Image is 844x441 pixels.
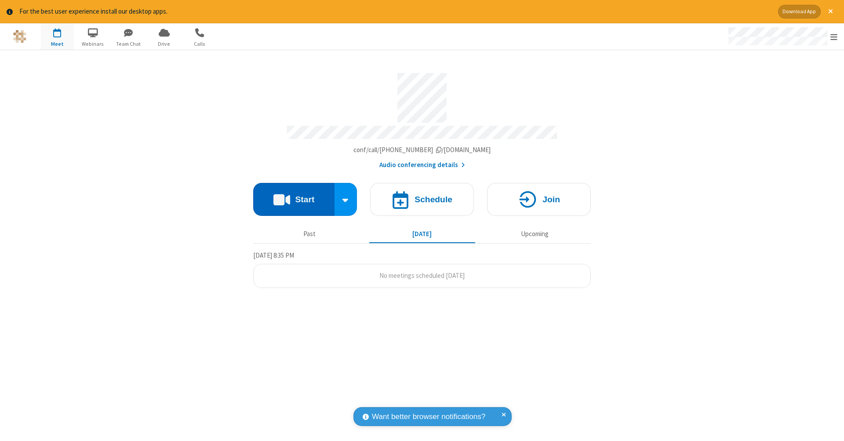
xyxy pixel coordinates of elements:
span: Team Chat [112,40,145,48]
button: Audio conferencing details [379,160,465,170]
button: Download App [778,5,821,18]
button: Start [253,183,335,216]
span: Want better browser notifications? [372,411,485,423]
button: Schedule [370,183,474,216]
img: QA Selenium DO NOT DELETE OR CHANGE [13,30,26,43]
span: [DATE] 8:35 PM [253,251,294,259]
span: Drive [148,40,181,48]
span: Calls [183,40,216,48]
h4: Start [295,195,314,204]
h4: Join [542,195,560,204]
span: Copy my meeting room link [353,146,491,154]
button: [DATE] [369,226,475,243]
button: Logo [3,23,36,50]
span: Webinars [76,40,109,48]
span: Meet [41,40,74,48]
span: No meetings scheduled [DATE] [379,271,465,280]
button: Copy my meeting room linkCopy my meeting room link [353,145,491,155]
h4: Schedule [415,195,452,204]
button: Join [487,183,591,216]
section: Today's Meetings [253,250,591,288]
section: Account details [253,66,591,170]
div: For the best user experience install our desktop apps. [19,7,771,17]
button: Upcoming [482,226,588,243]
button: Past [257,226,363,243]
div: Open menu [720,23,844,50]
button: Close alert [824,5,837,18]
div: Start conference options [335,183,357,216]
